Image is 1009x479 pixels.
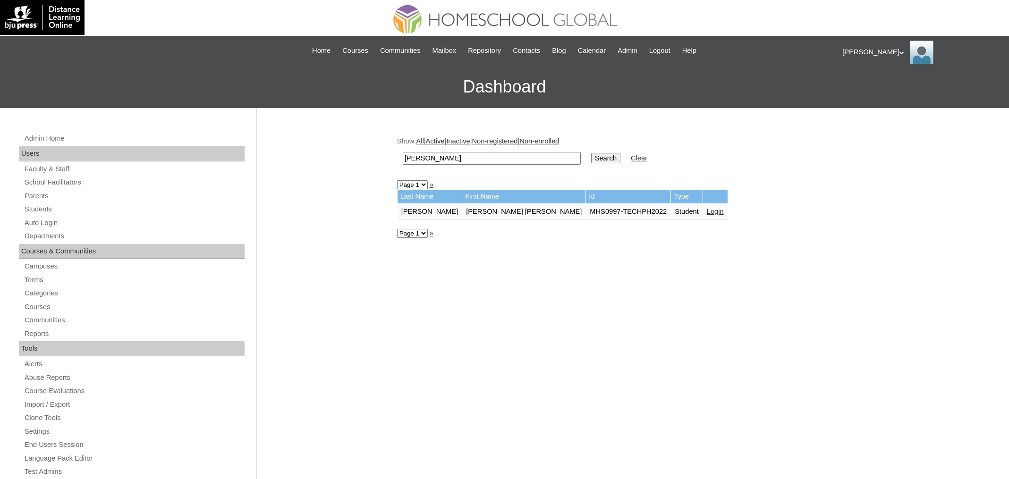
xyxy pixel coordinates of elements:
[618,45,637,56] span: Admin
[403,152,581,165] input: Search
[910,41,933,64] img: Ariane Ebuen
[24,230,245,242] a: Departments
[24,358,245,370] a: Alerts
[432,45,457,56] span: Mailbox
[5,5,80,30] img: logo-white.png
[644,45,675,56] a: Logout
[19,244,245,259] div: Courses & Communities
[24,190,245,202] a: Parents
[649,45,670,56] span: Logout
[5,66,1004,108] h3: Dashboard
[24,399,245,411] a: Import / Export
[425,137,444,145] a: Active
[446,137,470,145] a: Inactive
[682,45,696,56] span: Help
[573,45,610,56] a: Calendar
[24,372,245,384] a: Abuse Reports
[613,45,642,56] a: Admin
[19,146,245,161] div: Users
[463,45,506,56] a: Repository
[416,137,424,145] a: All
[578,45,606,56] span: Calendar
[591,153,620,163] input: Search
[24,176,245,188] a: School Facilitators
[398,204,462,220] td: [PERSON_NAME]
[462,190,585,203] td: First Name
[462,204,585,220] td: [PERSON_NAME] [PERSON_NAME]
[586,190,670,203] td: Id
[428,45,461,56] a: Mailbox
[586,204,670,220] td: MHS0997-TECHPH2022
[707,208,724,215] a: Login
[678,45,701,56] a: Help
[513,45,540,56] span: Contacts
[24,439,245,451] a: End Users Session
[380,45,421,56] span: Communities
[631,154,647,162] a: Clear
[472,137,518,145] a: Non-registered
[547,45,570,56] a: Blog
[24,385,245,397] a: Course Evaluations
[24,314,245,326] a: Communities
[19,341,245,356] div: Tools
[24,163,245,175] a: Faculty & Staff
[24,453,245,464] a: Language Pack Editor
[24,274,245,286] a: Terms
[24,261,245,272] a: Campuses
[342,45,368,56] span: Courses
[375,45,425,56] a: Communities
[24,328,245,340] a: Reports
[552,45,566,56] span: Blog
[671,190,703,203] td: Type
[24,133,245,144] a: Admin Home
[24,217,245,229] a: Auto Login
[24,426,245,437] a: Settings
[842,41,1000,64] div: [PERSON_NAME]
[24,301,245,313] a: Courses
[24,412,245,424] a: Clone Tools
[307,45,335,56] a: Home
[397,136,865,170] div: Show: | | | |
[24,287,245,299] a: Categories
[430,181,433,188] a: »
[430,229,433,237] a: »
[671,204,703,220] td: Student
[312,45,331,56] span: Home
[398,190,462,203] td: Last Name
[338,45,373,56] a: Courses
[519,137,559,145] a: Non-enrolled
[24,466,245,478] a: Test Admins
[508,45,545,56] a: Contacts
[468,45,501,56] span: Repository
[24,203,245,215] a: Students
